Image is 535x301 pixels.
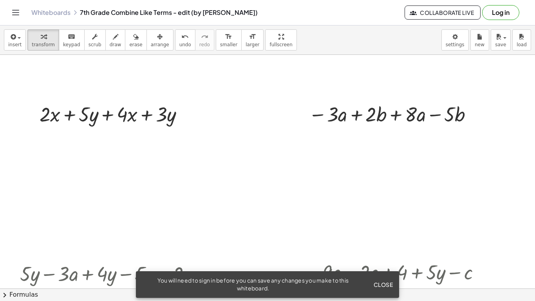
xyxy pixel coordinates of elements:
button: insert [4,29,26,51]
i: format_size [249,32,256,42]
button: undoundo [175,29,195,51]
i: undo [181,32,189,42]
span: larger [246,42,259,47]
i: redo [201,32,208,42]
a: Whiteboards [31,9,70,16]
span: arrange [151,42,169,47]
button: keyboardkeypad [59,29,85,51]
span: transform [32,42,55,47]
span: scrub [89,42,101,47]
span: settings [446,42,465,47]
button: scrub [84,29,106,51]
button: Log in [482,5,519,20]
button: new [470,29,489,51]
button: format_sizelarger [241,29,264,51]
div: You will need to sign in before you can save any changes you make to this whiteboard. [142,277,364,292]
span: fullscreen [269,42,292,47]
span: new [475,42,484,47]
button: fullscreen [265,29,296,51]
i: format_size [225,32,232,42]
span: insert [8,42,22,47]
button: Close [370,277,396,292]
button: erase [125,29,146,51]
button: settings [441,29,469,51]
span: save [495,42,506,47]
span: load [517,42,527,47]
i: keyboard [68,32,75,42]
button: arrange [146,29,174,51]
button: transform [27,29,59,51]
span: keypad [63,42,80,47]
button: load [512,29,531,51]
span: smaller [220,42,237,47]
button: Collaborate Live [405,5,481,20]
button: format_sizesmaller [216,29,242,51]
button: Toggle navigation [9,6,22,19]
span: Close [373,281,393,288]
span: undo [179,42,191,47]
span: Collaborate Live [411,9,474,16]
span: draw [110,42,121,47]
span: erase [129,42,142,47]
span: redo [199,42,210,47]
button: redoredo [195,29,214,51]
button: save [491,29,511,51]
button: draw [105,29,126,51]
